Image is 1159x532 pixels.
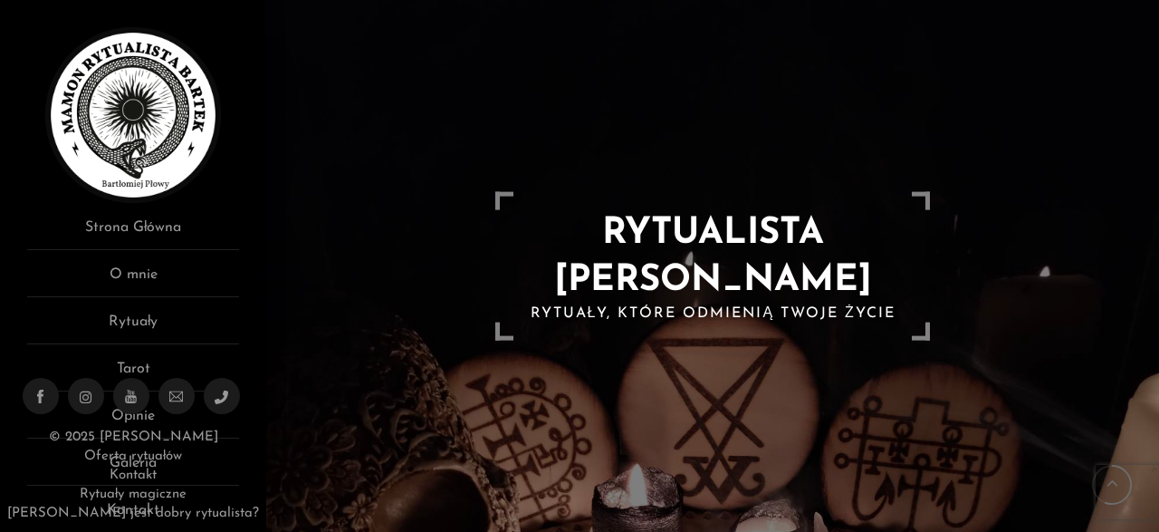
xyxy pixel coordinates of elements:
[27,217,239,250] a: Strona Główna
[84,450,182,463] a: Oferta rytuałów
[7,507,259,520] a: [PERSON_NAME] jest dobry rytualista?
[27,264,239,297] a: O mnie
[80,488,187,501] a: Rytuały magiczne
[513,209,912,304] h1: RYTUALISTA [PERSON_NAME]
[513,304,912,323] h2: Rytuały, które odmienią Twoje życie
[27,311,239,344] a: Rytuały
[110,469,157,482] a: Kontakt
[45,27,221,203] img: Rytualista Bartek
[27,358,239,392] a: Tarot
